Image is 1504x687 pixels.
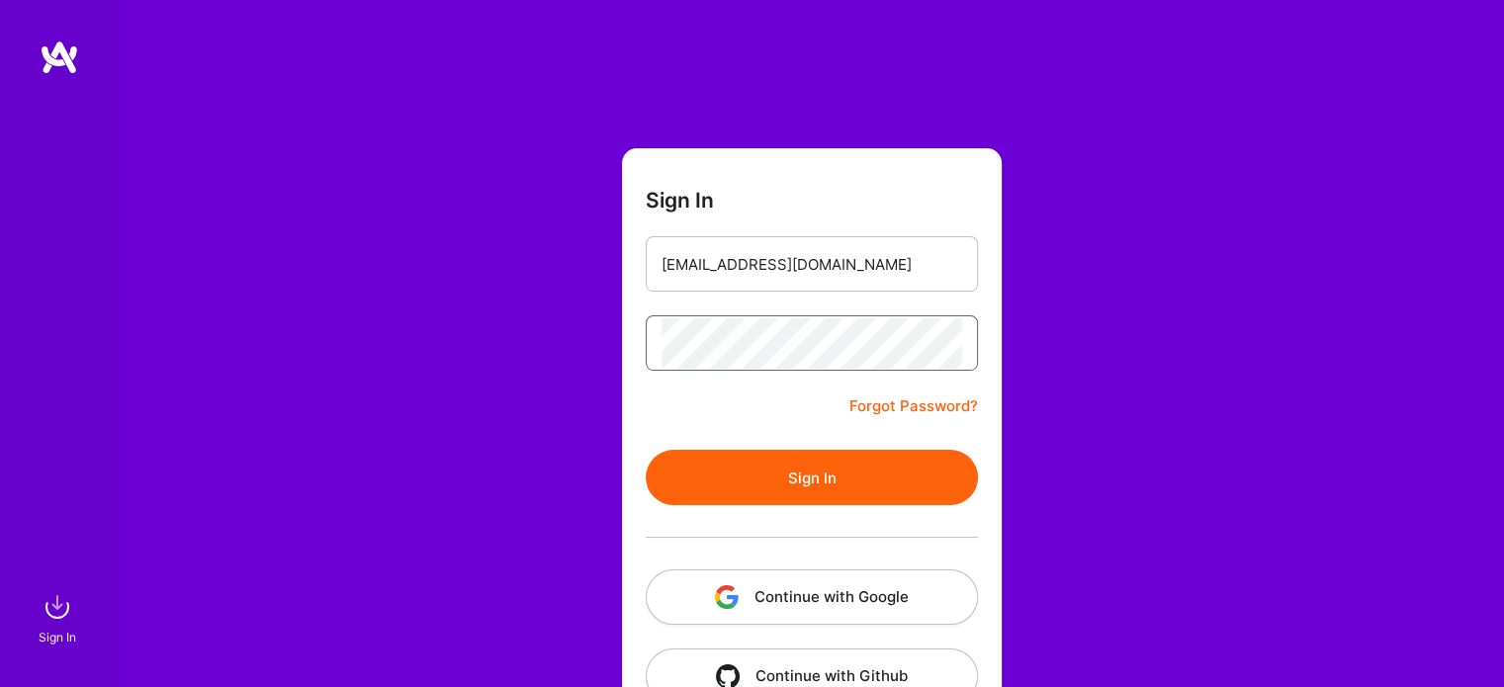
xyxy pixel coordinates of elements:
img: sign in [38,587,77,627]
h3: Sign In [646,188,714,213]
button: Continue with Google [646,569,978,625]
div: Sign In [39,627,76,647]
button: Sign In [646,450,978,505]
input: Email... [662,239,962,290]
img: icon [715,585,739,609]
a: sign inSign In [42,587,77,647]
img: logo [40,40,79,75]
a: Forgot Password? [849,394,978,418]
